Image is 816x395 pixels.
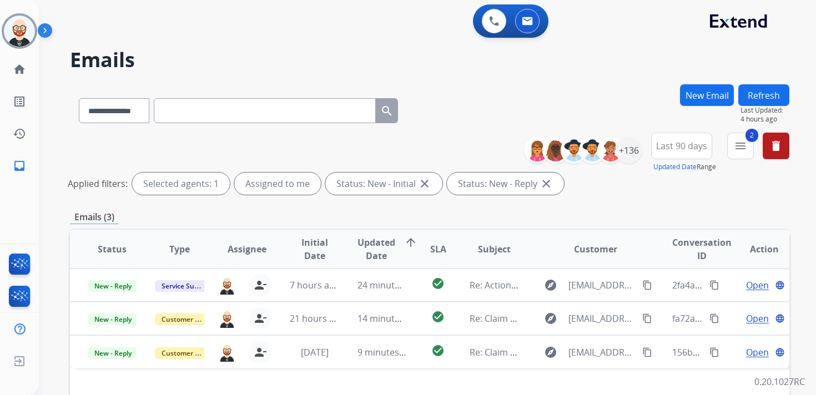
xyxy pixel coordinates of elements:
[357,312,422,325] span: 14 minutes ago
[228,242,266,256] span: Assignee
[656,144,707,148] span: Last 90 days
[431,344,445,357] mat-icon: check_circle
[4,16,35,47] img: avatar
[741,106,789,115] span: Last Updated:
[616,137,642,164] div: +136
[544,346,557,359] mat-icon: explore
[88,347,138,359] span: New - Reply
[738,84,789,106] button: Refresh
[642,280,652,290] mat-icon: content_copy
[709,280,719,290] mat-icon: content_copy
[769,139,783,153] mat-icon: delete
[431,310,445,323] mat-icon: check_circle
[234,173,321,195] div: Assigned to me
[218,342,236,361] img: agent-avatar
[254,312,267,325] mat-icon: person_remove
[741,115,789,124] span: 4 hours ago
[13,127,26,140] mat-icon: history
[218,309,236,328] img: agent-avatar
[325,173,442,195] div: Status: New - Initial
[68,177,128,190] p: Applied filters:
[574,242,617,256] span: Customer
[653,162,716,171] span: Range
[13,63,26,76] mat-icon: home
[13,95,26,108] mat-icon: list_alt
[254,278,267,292] mat-icon: person_remove
[709,347,719,357] mat-icon: content_copy
[254,346,267,359] mat-icon: person_remove
[357,236,395,262] span: Updated Date
[290,236,339,262] span: Initial Date
[301,346,329,358] span: [DATE]
[380,104,394,118] mat-icon: search
[155,313,227,325] span: Customer Support
[727,133,754,159] button: 2
[775,347,785,357] mat-icon: language
[653,163,697,171] button: Updated Date
[540,177,553,190] mat-icon: close
[357,279,422,291] span: 24 minutes ago
[568,346,636,359] span: [EMAIL_ADDRESS][DOMAIN_NAME]
[70,210,119,224] p: Emails (3)
[746,278,769,292] span: Open
[290,279,340,291] span: 7 hours ago
[155,347,227,359] span: Customer Support
[746,346,769,359] span: Open
[746,129,758,142] span: 2
[447,173,564,195] div: Status: New - Reply
[98,242,127,256] span: Status
[775,280,785,290] mat-icon: language
[470,312,668,325] span: Re: Claim Update - Next Steps - Action Required
[88,280,138,292] span: New - Reply
[775,313,785,323] mat-icon: language
[357,346,417,358] span: 9 minutes ago
[404,236,417,249] mat-icon: arrow_upward
[709,313,719,323] mat-icon: content_copy
[418,177,431,190] mat-icon: close
[290,312,345,325] span: 21 hours ago
[746,312,769,325] span: Open
[734,139,747,153] mat-icon: menu
[431,277,445,290] mat-icon: check_circle
[568,312,636,325] span: [EMAIL_ADDRESS][DOMAIN_NAME]
[430,242,446,256] span: SLA
[642,313,652,323] mat-icon: content_copy
[478,242,511,256] span: Subject
[722,230,789,269] th: Action
[754,375,805,388] p: 0.20.1027RC
[642,347,652,357] mat-icon: content_copy
[544,312,557,325] mat-icon: explore
[218,276,236,295] img: agent-avatar
[13,159,26,173] mat-icon: inbox
[169,242,190,256] span: Type
[70,49,789,71] h2: Emails
[155,280,218,292] span: Service Support
[132,173,230,195] div: Selected agents: 1
[568,278,636,292] span: [EMAIL_ADDRESS][DOMAIN_NAME]
[88,313,138,325] span: New - Reply
[544,278,557,292] mat-icon: explore
[680,84,734,106] button: New Email
[672,236,732,262] span: Conversation ID
[651,133,712,159] button: Last 90 days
